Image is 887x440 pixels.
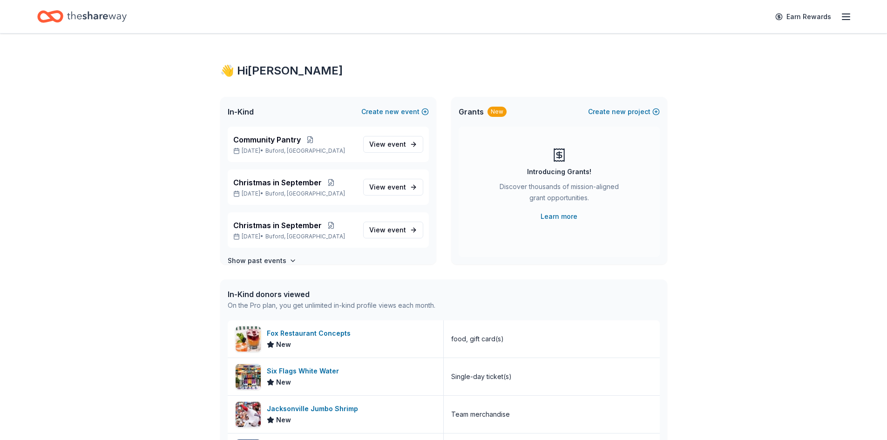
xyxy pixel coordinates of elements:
[541,211,577,222] a: Learn more
[363,222,423,238] a: View event
[612,106,626,117] span: new
[37,6,127,27] a: Home
[233,134,301,145] span: Community Pantry
[233,233,356,240] p: [DATE] •
[385,106,399,117] span: new
[369,182,406,193] span: View
[387,183,406,191] span: event
[770,8,837,25] a: Earn Rewards
[276,414,291,426] span: New
[387,226,406,234] span: event
[265,147,345,155] span: Buford, [GEOGRAPHIC_DATA]
[228,255,286,266] h4: Show past events
[276,339,291,350] span: New
[236,364,261,389] img: Image for Six Flags White Water
[363,136,423,153] a: View event
[265,233,345,240] span: Buford, [GEOGRAPHIC_DATA]
[228,289,435,300] div: In-Kind donors viewed
[236,326,261,352] img: Image for Fox Restaurant Concepts
[236,402,261,427] img: Image for Jacksonville Jumbo Shrimp
[233,190,356,197] p: [DATE] •
[588,106,660,117] button: Createnewproject
[451,409,510,420] div: Team merchandise
[496,181,623,207] div: Discover thousands of mission-aligned grant opportunities.
[267,366,343,377] div: Six Flags White Water
[233,177,322,188] span: Christmas in September
[228,300,435,311] div: On the Pro plan, you get unlimited in-kind profile views each month.
[459,106,484,117] span: Grants
[265,190,345,197] span: Buford, [GEOGRAPHIC_DATA]
[228,106,254,117] span: In-Kind
[220,63,667,78] div: 👋 Hi [PERSON_NAME]
[228,255,297,266] button: Show past events
[387,140,406,148] span: event
[233,220,322,231] span: Christmas in September
[363,179,423,196] a: View event
[369,224,406,236] span: View
[267,328,354,339] div: Fox Restaurant Concepts
[233,147,356,155] p: [DATE] •
[451,371,512,382] div: Single-day ticket(s)
[276,377,291,388] span: New
[451,333,504,345] div: food, gift card(s)
[369,139,406,150] span: View
[488,107,507,117] div: New
[527,166,591,177] div: Introducing Grants!
[267,403,362,414] div: Jacksonville Jumbo Shrimp
[361,106,429,117] button: Createnewevent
